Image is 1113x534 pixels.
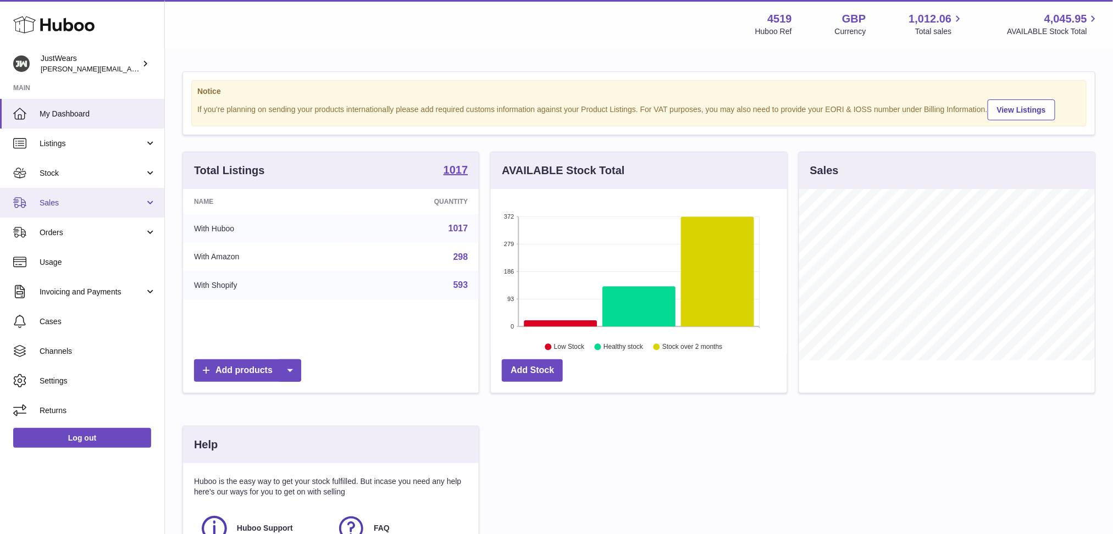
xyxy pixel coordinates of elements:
a: 1,012.06 Total sales [909,12,965,37]
a: 1017 [444,164,468,177]
span: Cases [40,316,156,327]
span: Invoicing and Payments [40,287,145,297]
h3: Help [194,437,218,452]
h3: Sales [810,163,839,178]
a: Log out [13,428,151,448]
th: Quantity [345,189,479,214]
div: JustWears [41,53,140,74]
h3: AVAILABLE Stock Total [502,163,624,178]
span: Settings [40,376,156,386]
span: Listings [40,138,145,149]
span: Huboo Support [237,523,293,533]
span: Orders [40,227,145,238]
span: FAQ [374,523,390,533]
td: With Huboo [183,214,345,243]
text: 93 [508,296,514,302]
span: [PERSON_NAME][EMAIL_ADDRESS][DOMAIN_NAME] [41,64,220,73]
th: Name [183,189,345,214]
a: 298 [453,252,468,262]
strong: GBP [842,12,866,26]
p: Huboo is the easy way to get your stock fulfilled. But incase you need any help here's our ways f... [194,476,468,497]
text: Healthy stock [603,343,644,351]
a: 593 [453,280,468,290]
strong: Notice [197,86,1081,97]
span: 1,012.06 [909,12,952,26]
h3: Total Listings [194,163,265,178]
span: AVAILABLE Stock Total [1007,26,1100,37]
text: Stock over 2 months [662,343,722,351]
span: Returns [40,405,156,416]
a: View Listings [988,99,1055,120]
div: Huboo Ref [755,26,792,37]
td: With Amazon [183,243,345,271]
text: Low Stock [554,343,585,351]
div: Currency [835,26,866,37]
span: My Dashboard [40,109,156,119]
div: If you're planning on sending your products internationally please add required customs informati... [197,98,1081,120]
span: Sales [40,198,145,208]
span: Usage [40,257,156,268]
strong: 1017 [444,164,468,175]
strong: 4519 [767,12,792,26]
img: josh@just-wears.com [13,55,30,72]
span: Stock [40,168,145,179]
text: 0 [511,323,514,330]
a: Add products [194,359,301,382]
a: Add Stock [502,359,563,382]
text: 279 [504,241,514,247]
span: 4,045.95 [1044,12,1087,26]
text: 372 [504,213,514,220]
td: With Shopify [183,271,345,299]
a: 1017 [448,224,468,233]
span: Total sales [915,26,964,37]
span: Channels [40,346,156,357]
a: 4,045.95 AVAILABLE Stock Total [1007,12,1100,37]
text: 186 [504,268,514,275]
